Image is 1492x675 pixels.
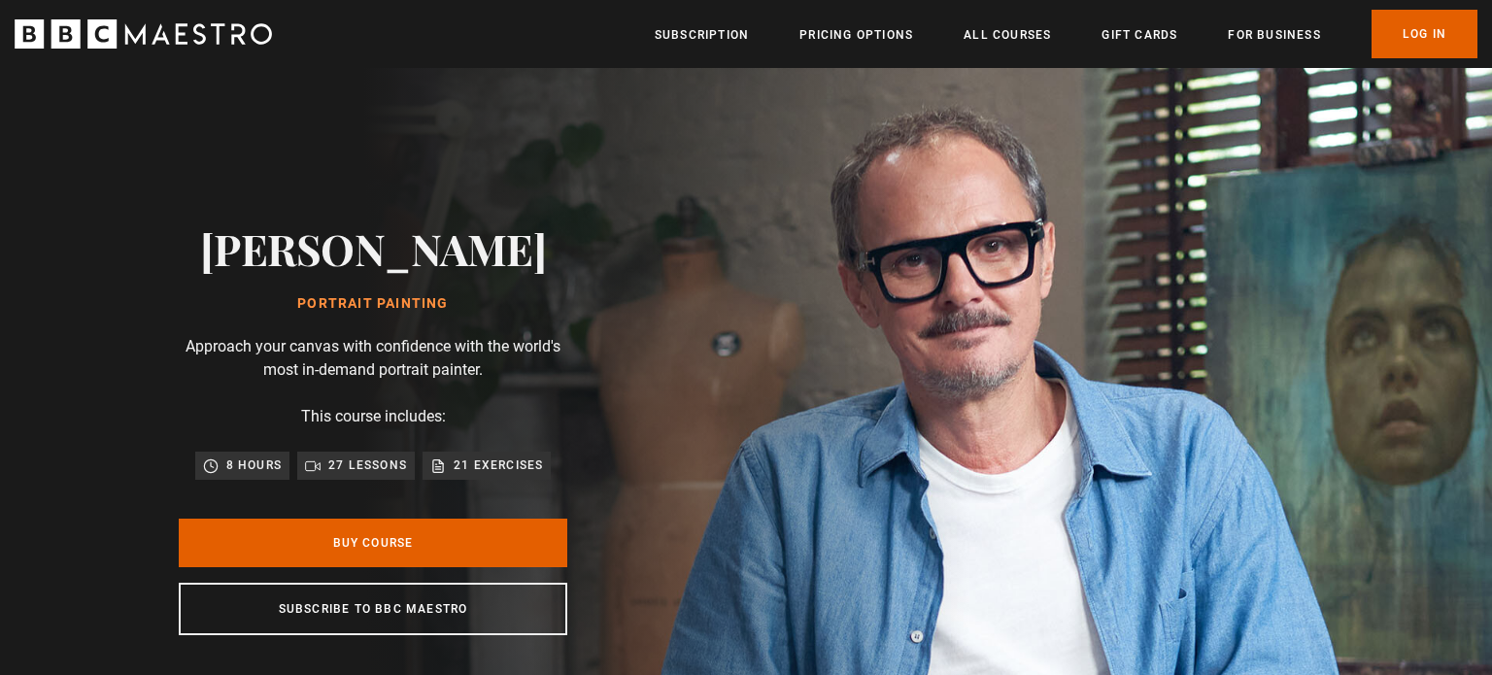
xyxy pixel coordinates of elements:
nav: Primary [655,10,1477,58]
p: This course includes: [301,405,446,428]
a: All Courses [964,25,1051,45]
a: Gift Cards [1102,25,1177,45]
p: 21 exercises [454,456,543,475]
p: 27 lessons [328,456,407,475]
h1: Portrait Painting [200,296,547,312]
a: Pricing Options [799,25,913,45]
h2: [PERSON_NAME] [200,223,547,273]
p: Approach your canvas with confidence with the world's most in-demand portrait painter. [179,335,567,382]
a: Log In [1372,10,1477,58]
svg: BBC Maestro [15,19,272,49]
a: For business [1228,25,1320,45]
a: Subscription [655,25,749,45]
a: Buy Course [179,519,567,567]
a: Subscribe to BBC Maestro [179,583,567,635]
p: 8 hours [226,456,282,475]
